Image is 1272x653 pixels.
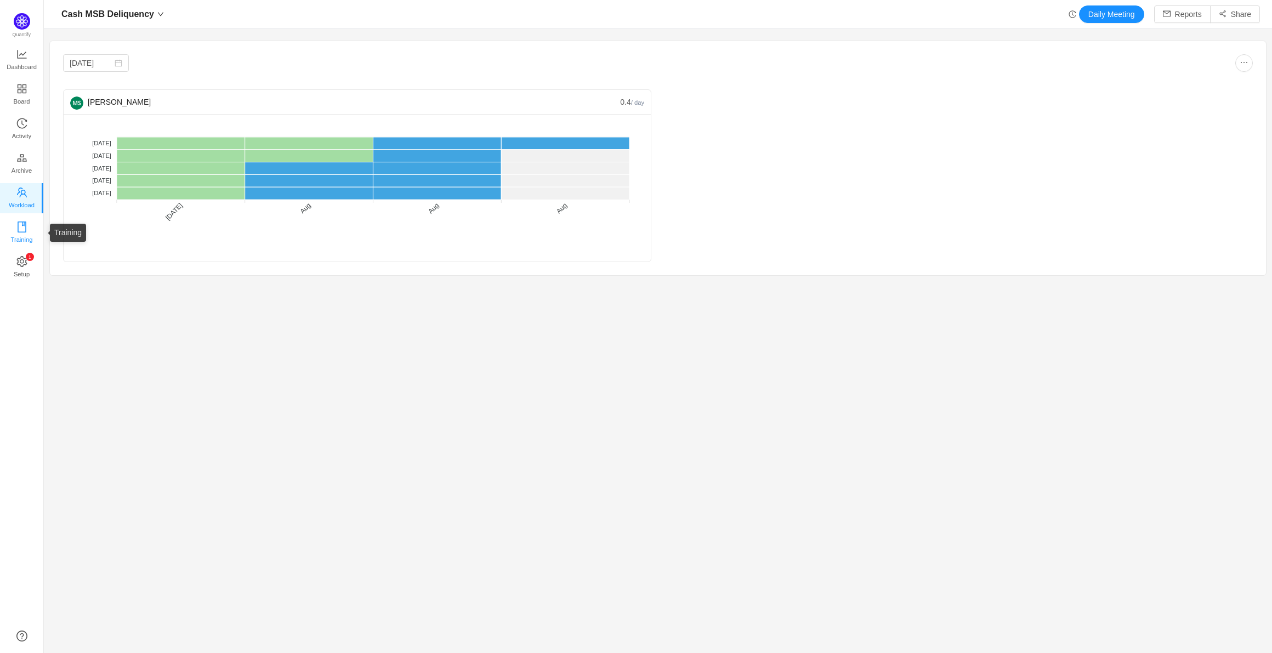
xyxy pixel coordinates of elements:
[164,201,184,222] tspan: [DATE]
[16,222,27,244] a: Training
[7,56,37,78] span: Dashboard
[13,32,31,37] span: Quantify
[1079,5,1144,23] button: Daily Meeting
[16,256,27,267] i: icon: setting
[1069,10,1076,18] i: icon: history
[70,96,83,110] img: bcf3de0ad82d4520870e46c4f72329d3
[14,263,30,285] span: Setup
[92,190,111,196] tspan: [DATE]
[16,152,27,163] i: icon: gold
[620,98,644,106] span: 0.4
[92,152,111,159] tspan: [DATE]
[16,118,27,129] i: icon: history
[631,99,644,106] small: / day
[1154,5,1211,23] button: icon: mailReports
[26,253,34,261] sup: 1
[9,194,35,216] span: Workload
[16,187,27,198] i: icon: team
[427,201,440,215] tspan: Aug
[92,177,111,184] tspan: [DATE]
[14,90,30,112] span: Board
[16,83,27,94] i: icon: appstore
[1235,54,1253,72] button: icon: ellipsis
[10,229,32,251] span: Training
[14,13,30,30] img: Quantify
[16,84,27,106] a: Board
[12,125,31,147] span: Activity
[1210,5,1260,23] button: icon: share-altShare
[16,631,27,641] a: icon: question-circle
[61,5,154,23] span: Cash MSB Deliquency
[12,160,32,181] span: Archive
[92,140,111,146] tspan: [DATE]
[16,49,27,71] a: Dashboard
[555,201,569,215] tspan: Aug
[16,118,27,140] a: Activity
[16,188,27,209] a: Workload
[70,90,620,114] div: [PERSON_NAME]
[157,11,164,18] i: icon: down
[28,253,31,261] p: 1
[16,222,27,232] i: icon: book
[16,257,27,279] a: icon: settingSetup
[16,49,27,60] i: icon: line-chart
[92,165,111,172] tspan: [DATE]
[63,54,129,72] input: Select date
[16,153,27,175] a: Archive
[115,59,122,67] i: icon: calendar
[299,201,313,215] tspan: Aug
